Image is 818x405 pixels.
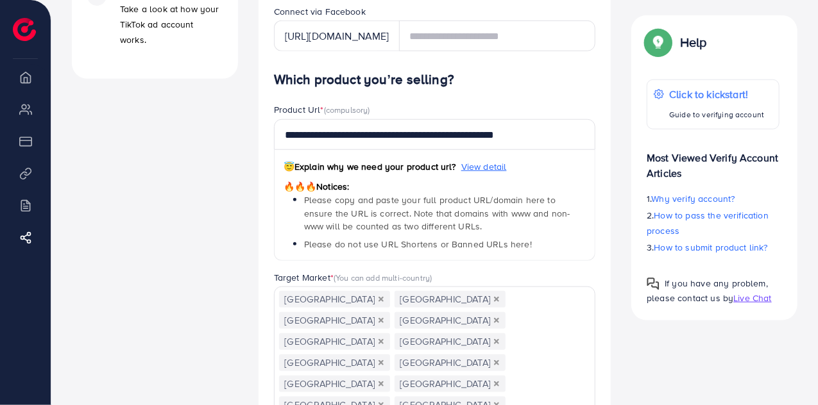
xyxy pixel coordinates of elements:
span: (You can add multi-country) [334,272,432,283]
button: Deselect Norway [493,338,500,345]
span: [GEOGRAPHIC_DATA] [395,376,506,392]
span: [GEOGRAPHIC_DATA] [395,291,506,308]
p: Take a look at how your TikTok ad account works. [120,1,223,47]
span: Why verify account? [652,192,735,205]
img: Popup guide [647,277,660,290]
span: [GEOGRAPHIC_DATA] [279,291,390,308]
span: [GEOGRAPHIC_DATA] [395,333,506,350]
span: [GEOGRAPHIC_DATA] [395,354,506,371]
span: View detail [461,160,507,173]
div: [URL][DOMAIN_NAME] [274,21,400,51]
button: Deselect United States [493,360,500,366]
label: Target Market [274,271,432,284]
span: Explain why we need your product url? [284,160,456,173]
span: How to pass the verification process [647,209,769,237]
span: [GEOGRAPHIC_DATA] [279,333,390,350]
p: 3. [647,240,780,255]
span: [GEOGRAPHIC_DATA] [279,354,390,371]
span: 🔥🔥🔥 [284,180,316,193]
span: If you have any problem, please contact us by [647,277,768,304]
span: [GEOGRAPHIC_DATA] [279,312,390,329]
iframe: Chat [763,347,808,395]
button: Deselect Australia [378,296,384,302]
span: 😇 [284,160,294,173]
span: (compulsory) [324,104,370,115]
p: 2. [647,208,780,238]
span: Please copy and paste your full product URL/domain here to ensure the URL is correct. Note that d... [304,194,570,233]
span: Please do not use URL Shortens or Banned URLs here! [304,238,532,251]
p: Click to kickstart! [669,87,764,102]
label: Product Url [274,103,370,116]
img: Popup guide [647,31,670,54]
button: Deselect Italy [378,317,384,324]
p: Most Viewed Verify Account Articles [647,140,780,181]
button: Deselect Sweden [493,317,500,324]
span: Notices: [284,180,350,193]
button: Deselect Finland [378,360,384,366]
button: Deselect Switzerland [378,338,384,345]
button: Deselect Canada [493,296,500,302]
img: logo [13,18,36,41]
label: Connect via Facebook [274,5,366,18]
p: 1. [647,191,780,206]
span: How to submit product link? [654,241,768,254]
button: Deselect United Kingdom [378,381,384,387]
p: Guide to verifying account [669,107,764,122]
span: Live Chat [733,292,771,304]
h4: Which product you’re selling? [274,72,596,88]
span: [GEOGRAPHIC_DATA] [279,376,390,392]
p: Help [680,35,707,50]
span: [GEOGRAPHIC_DATA] [395,312,506,329]
button: Deselect Austria [493,381,500,387]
